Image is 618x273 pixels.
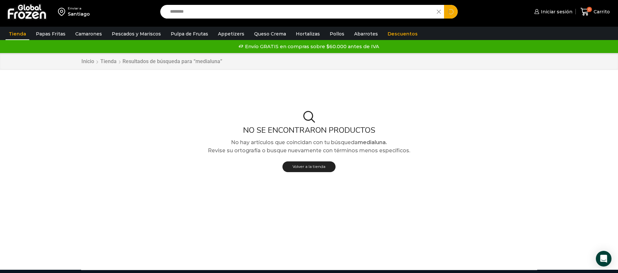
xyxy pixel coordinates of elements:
div: Open Intercom Messenger [596,251,611,266]
span: 0 [587,7,592,12]
a: Camarones [72,28,105,40]
a: Iniciar sesión [533,5,572,18]
span: Carrito [592,8,610,15]
a: Inicio [81,58,94,65]
a: Pulpa de Frutas [167,28,211,40]
img: address-field-icon.svg [58,6,68,17]
nav: Breadcrumb [81,58,222,65]
span: Iniciar sesión [539,8,572,15]
h1: Resultados de búsqueda para “medialuna” [122,58,222,64]
a: 0 Carrito [579,4,611,20]
div: Enviar a [68,6,90,11]
a: Pollos [326,28,348,40]
p: No hay artículos que coincidan con tu búsqueda Revise su ortografía o busque nuevamente con térmi... [76,138,542,155]
a: Hortalizas [293,28,323,40]
strong: medialuna. [358,139,387,145]
span: Volver a la tienda [293,164,325,169]
a: Papas Fritas [33,28,69,40]
a: Appetizers [215,28,248,40]
a: Volver a la tienda [282,161,336,172]
a: Descuentos [384,28,421,40]
a: Tienda [100,58,117,65]
div: Santiago [68,11,90,17]
button: Search button [444,5,458,19]
a: Tienda [6,28,29,40]
a: Pescados y Mariscos [108,28,164,40]
a: Queso Crema [251,28,289,40]
a: Abarrotes [351,28,381,40]
h2: No se encontraron productos [76,126,542,135]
